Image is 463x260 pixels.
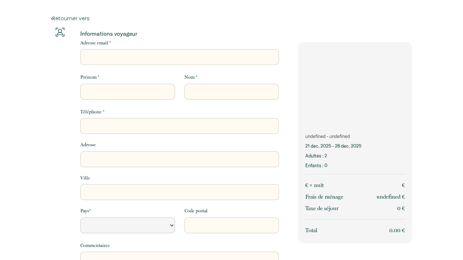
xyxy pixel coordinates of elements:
img: guests-info [56,28,64,36]
label: Ville [80,174,90,182]
p: 0 € [397,204,405,213]
p: undefined - undefined [305,133,405,140]
label: Prénom * [80,74,99,81]
span: Total [305,227,317,234]
p: undefined € [377,192,405,201]
p: Informations voyageur [80,30,279,37]
p: 21 déc. 2025 - 26 déc. 2025 [305,143,405,149]
p: € × nuit [305,181,324,190]
label: Commentaires [80,242,110,249]
p: Frais de ménage [305,192,343,201]
label: Nom * [184,74,197,81]
label: Adresse [80,141,96,148]
label: Adresse email * [80,39,111,47]
p: Adultes : 2 [305,152,405,159]
img: rental-image [298,42,412,127]
label: Téléphone * [80,108,105,116]
label: Code postal [184,207,208,214]
label: Pays [80,207,91,214]
a: Retourner vers [51,14,412,22]
p: Taxe de séjour [305,204,339,213]
select: Default select example [80,217,175,233]
p: Enfants : 0 [305,162,405,169]
p: € [402,181,405,190]
span: 0.00 € [389,227,405,234]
